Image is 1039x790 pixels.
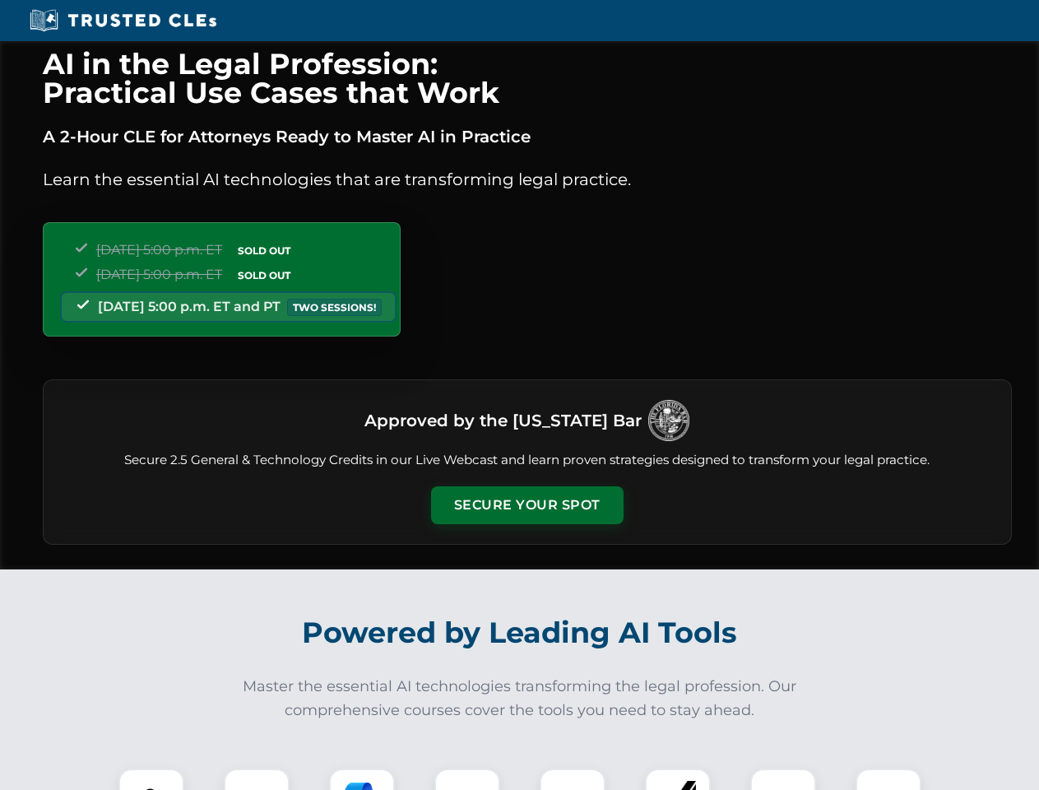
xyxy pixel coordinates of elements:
img: Logo [648,400,689,441]
h1: AI in the Legal Profession: Practical Use Cases that Work [43,49,1012,107]
span: [DATE] 5:00 p.m. ET [96,267,222,282]
h2: Powered by Leading AI Tools [64,604,976,662]
p: Learn the essential AI technologies that are transforming legal practice. [43,166,1012,193]
span: [DATE] 5:00 p.m. ET [96,242,222,258]
p: Master the essential AI technologies transforming the legal profession. Our comprehensive courses... [232,675,808,723]
p: Secure 2.5 General & Technology Credits in our Live Webcast and learn proven strategies designed ... [63,451,991,470]
button: Secure Your Spot [431,486,624,524]
p: A 2-Hour CLE for Attorneys Ready to Master AI in Practice [43,123,1012,150]
h3: Approved by the [US_STATE] Bar [364,406,642,435]
img: Trusted CLEs [25,8,221,33]
span: SOLD OUT [232,267,296,284]
span: SOLD OUT [232,242,296,259]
